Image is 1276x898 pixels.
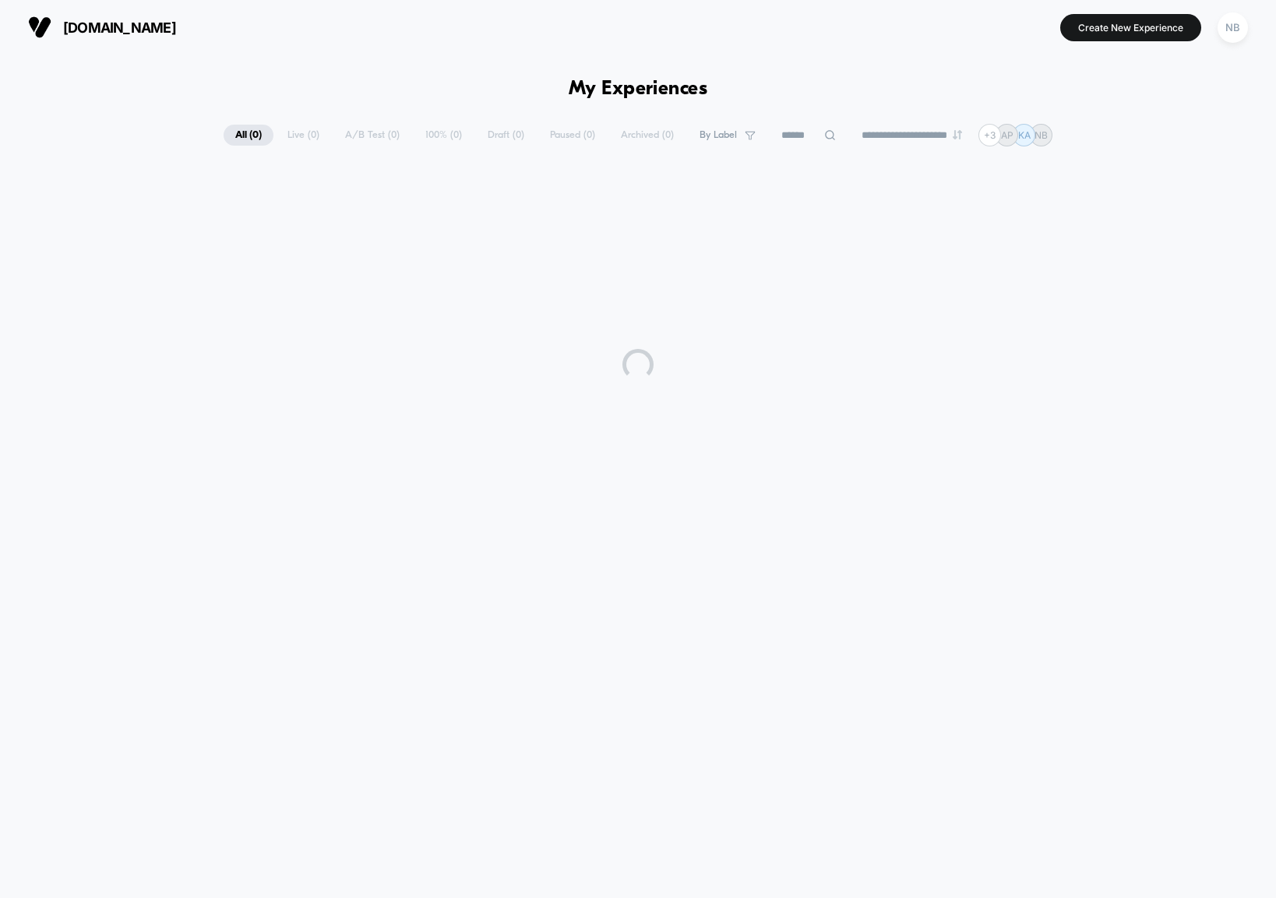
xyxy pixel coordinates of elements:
img: end [953,130,962,139]
div: + 3 [978,124,1001,146]
span: All ( 0 ) [224,125,273,146]
p: KA [1018,129,1031,141]
span: By Label [700,129,737,141]
button: Create New Experience [1060,14,1201,41]
p: NB [1035,129,1048,141]
button: NB [1213,12,1253,44]
button: [DOMAIN_NAME] [23,15,181,40]
span: [DOMAIN_NAME] [63,19,176,36]
p: AP [1001,129,1013,141]
img: Visually logo [28,16,51,39]
div: NB [1218,12,1248,43]
h1: My Experiences [569,78,708,100]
